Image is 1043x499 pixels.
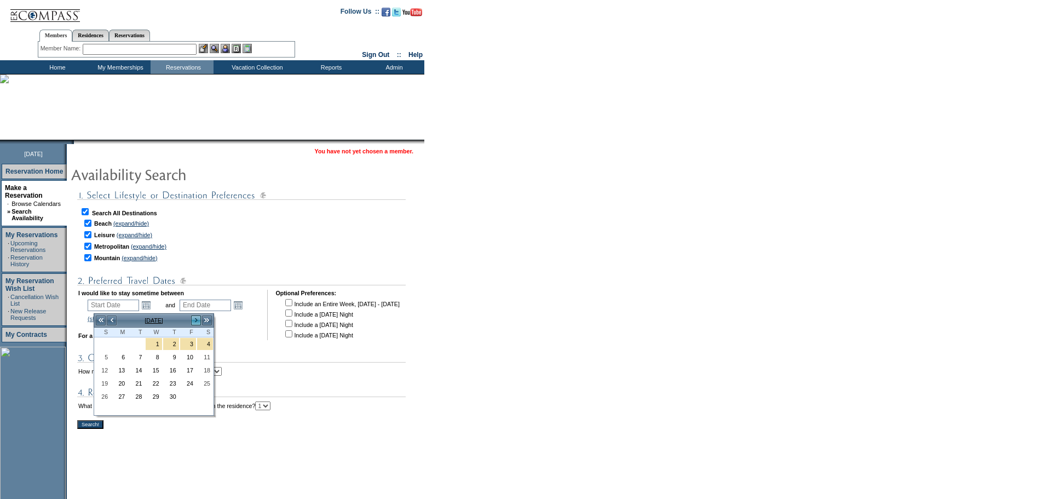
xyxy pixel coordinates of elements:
td: Include an Entire Week, [DATE] - [DATE] Include a [DATE] Night Include a [DATE] Night Include a [... [283,297,399,339]
a: (expand/hide) [113,220,149,227]
input: Date format: M/D/Y. Shortcut keys: [T] for Today. [UP] or [.] for Next Day. [DOWN] or [,] for Pre... [88,300,139,311]
a: Make a Reservation [5,184,43,199]
img: Reservations [232,44,241,53]
td: Tuesday, April 14, 2026 [128,364,145,377]
td: Monday, April 20, 2026 [111,377,128,390]
a: >> [201,315,212,326]
a: 27 [112,391,128,403]
td: Reports [298,60,361,74]
b: I would like to stay sometime between [78,290,184,296]
a: My Reservation Wish List [5,277,54,292]
td: Friday, April 17, 2026 [180,364,197,377]
a: 30 [163,391,179,403]
td: Spring Break Wk 4 2026 Holiday [145,337,162,351]
a: Sign Out [362,51,389,59]
a: 3 [180,338,196,350]
b: Leisure [94,232,115,238]
td: Thursday, April 23, 2026 [163,377,180,390]
th: Thursday [163,328,180,337]
a: (expand/hide) [122,255,157,261]
a: Subscribe to our YouTube Channel [402,11,422,18]
img: promoShadowLeftCorner.gif [70,140,74,144]
a: Upcoming Reservations [10,240,45,253]
td: Monday, April 13, 2026 [111,364,128,377]
a: Open the calendar popup. [140,299,152,311]
a: 7 [129,351,145,363]
a: 4 [197,338,213,350]
img: Impersonate [221,44,230,53]
a: 25 [197,377,213,389]
a: Become our fan on Facebook [382,11,390,18]
td: Tuesday, April 28, 2026 [128,390,145,403]
td: Tuesday, April 21, 2026 [128,377,145,390]
a: << [95,315,106,326]
a: Reservation Home [5,168,63,175]
b: Mountain [94,255,120,261]
td: Friday, April 10, 2026 [180,351,197,364]
a: 5 [95,351,111,363]
a: 8 [146,351,162,363]
a: Follow us on Twitter [392,11,401,18]
th: Friday [180,328,197,337]
img: b_calculator.gif [243,44,252,53]
a: 19 [95,377,111,389]
span: [DATE] [24,151,43,157]
th: Monday [111,328,128,337]
td: Thursday, April 16, 2026 [163,364,180,377]
td: Sunday, April 26, 2026 [94,390,111,403]
input: Date format: M/D/Y. Shortcut keys: [T] for Today. [UP] or [.] for Next Day. [DOWN] or [,] for Pre... [180,300,231,311]
div: Member Name: [41,44,83,53]
span: You have not yet chosen a member. [315,148,413,154]
a: 21 [129,377,145,389]
a: Reservation History [10,254,43,267]
a: 22 [146,377,162,389]
a: Browse Calendars [11,200,61,207]
a: My Contracts [5,331,47,339]
a: Open the calendar popup. [232,299,244,311]
td: · [8,294,9,307]
td: [DATE] [117,314,191,326]
a: 16 [163,364,179,376]
img: View [210,44,219,53]
a: 1 [146,338,162,350]
img: Subscribe to our YouTube Channel [402,8,422,16]
td: What is the minimum number of bedrooms needed in the residence? [78,402,270,410]
a: 2 [163,338,179,350]
a: 10 [180,351,196,363]
a: > [191,315,201,326]
td: Saturday, April 25, 2026 [197,377,214,390]
td: · [8,254,9,267]
a: 29 [146,391,162,403]
td: Sunday, April 19, 2026 [94,377,111,390]
img: pgTtlAvailabilitySearch.gif [71,163,290,185]
a: 26 [95,391,111,403]
img: blank.gif [74,140,75,144]
td: Vacation Collection [214,60,298,74]
td: Follow Us :: [341,7,379,20]
td: Monday, April 06, 2026 [111,351,128,364]
a: Cancellation Wish List [10,294,59,307]
td: Saturday, April 18, 2026 [197,364,214,377]
b: For a minimum of [78,332,127,339]
a: 12 [95,364,111,376]
td: Wednesday, April 08, 2026 [145,351,162,364]
td: · [8,308,9,321]
td: Thursday, April 30, 2026 [163,390,180,403]
a: 6 [112,351,128,363]
a: 9 [163,351,179,363]
td: Reservations [151,60,214,74]
a: 18 [197,364,213,376]
b: » [7,208,10,215]
a: 24 [180,377,196,389]
td: Admin [361,60,424,74]
td: Monday, April 27, 2026 [111,390,128,403]
th: Sunday [94,328,111,337]
th: Wednesday [145,328,162,337]
td: Spring Break Wk 4 2026 Holiday [163,337,180,351]
td: Wednesday, April 15, 2026 [145,364,162,377]
img: Become our fan on Facebook [382,8,390,16]
a: (expand/hide) [131,243,166,250]
a: 23 [163,377,179,389]
a: Reservations [109,30,150,41]
img: b_edit.gif [199,44,208,53]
